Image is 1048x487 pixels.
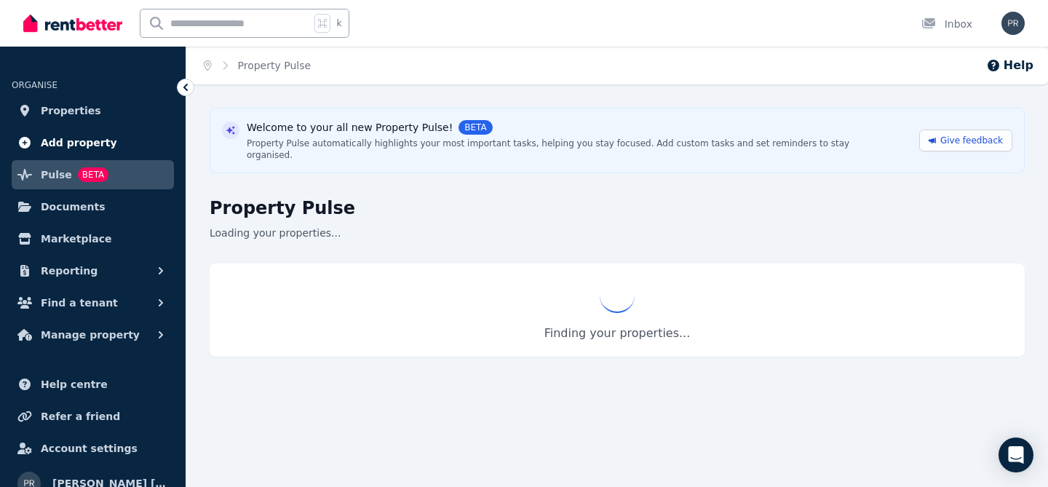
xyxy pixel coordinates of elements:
span: Help centre [41,376,108,393]
nav: Breadcrumb [186,47,328,84]
p: Finding your properties... [224,325,1010,342]
a: Properties [12,96,174,125]
span: Find a tenant [41,294,118,312]
button: Find a tenant [12,288,174,317]
p: Loading your properties... [210,226,1025,240]
a: Property Pulse [238,60,311,71]
span: Marketplace [41,230,111,248]
span: Pulse [41,166,72,183]
span: BETA [458,120,492,135]
a: PulseBETA [12,160,174,189]
div: Open Intercom Messenger [999,437,1033,472]
a: Help centre [12,370,174,399]
button: Reporting [12,256,174,285]
span: Manage property [41,326,140,344]
div: Inbox [921,17,972,31]
a: Documents [12,192,174,221]
button: Help [986,57,1033,74]
a: Add property [12,128,174,157]
a: Refer a friend [12,402,174,431]
span: Welcome to your all new Property Pulse! [247,120,453,135]
span: Reporting [41,262,98,280]
img: RentBetter [23,12,122,34]
h1: Property Pulse [210,197,1025,220]
span: Give feedback [940,135,1003,146]
a: Marketplace [12,224,174,253]
span: ORGANISE [12,80,57,90]
span: Refer a friend [41,408,120,425]
a: Give feedback [919,130,1012,151]
span: Properties [41,102,101,119]
div: Property Pulse automatically highlights your most important tasks, helping you stay focused. Add ... [247,138,896,161]
span: Account settings [41,440,138,457]
span: Documents [41,198,106,215]
span: Add property [41,134,117,151]
span: BETA [78,167,108,182]
a: Account settings [12,434,174,463]
span: k [336,17,341,29]
button: Manage property [12,320,174,349]
img: Praveen Rajendra Babu [1001,12,1025,35]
